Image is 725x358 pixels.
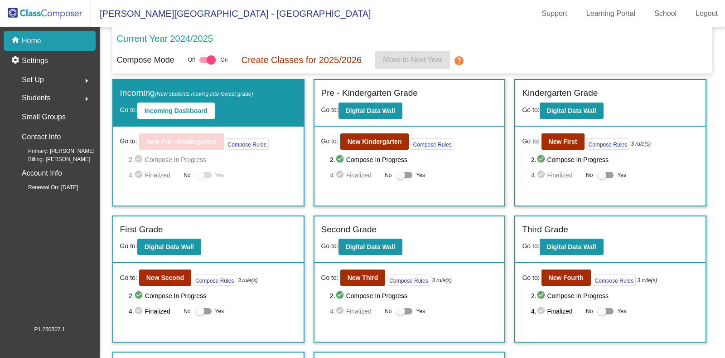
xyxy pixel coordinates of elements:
[411,138,454,150] button: Compose Rules
[117,54,174,66] p: Compose Mode
[129,306,179,317] span: 4. Finalized
[586,138,629,150] button: Compose Rules
[586,171,593,179] span: No
[120,273,137,283] span: Go to:
[129,154,296,165] span: 2. Compose In Progress
[688,6,725,21] a: Logout
[586,307,593,315] span: No
[193,275,236,286] button: Compose Rules
[330,170,380,181] span: 4. Finalized
[385,307,391,315] span: No
[321,87,418,100] label: Pre - Kindergarten Grade
[321,242,338,250] span: Go to:
[631,140,651,148] i: 3 rule(s)
[535,6,575,21] a: Support
[346,243,395,250] b: Digital Data Wall
[215,306,224,317] span: Yes
[387,275,430,286] button: Compose Rules
[137,103,215,119] button: Incoming Dashboard
[226,138,269,150] button: Compose Rules
[120,87,253,100] label: Incoming
[330,290,498,301] span: 2. Compose In Progress
[330,306,380,317] span: 4. Finalized
[146,274,184,281] b: New Second
[637,276,657,284] i: 3 rule(s)
[593,275,636,286] button: Compose Rules
[547,107,596,114] b: Digital Data Wall
[321,137,338,146] span: Go to:
[522,106,539,113] span: Go to:
[139,270,191,286] button: New Second
[541,133,585,150] button: New First
[536,154,547,165] mat-icon: check_circle
[531,306,581,317] span: 4. Finalized
[11,35,22,46] mat-icon: home
[241,53,362,67] p: Create Classes for 2025/2026
[340,133,409,150] button: New Kindergarten
[220,56,227,64] span: On
[416,170,425,181] span: Yes
[22,35,41,46] p: Home
[91,6,371,21] span: [PERSON_NAME][GEOGRAPHIC_DATA] - [GEOGRAPHIC_DATA]
[22,111,66,123] p: Small Groups
[120,223,163,236] label: First Grade
[81,75,92,86] mat-icon: arrow_right
[338,239,402,255] button: Digital Data Wall
[139,133,224,150] button: New Pre - Kindergarten
[335,306,346,317] mat-icon: check_circle
[134,290,145,301] mat-icon: check_circle
[540,239,604,255] button: Digital Data Wall
[155,91,253,97] span: (New students moving into lowest grade)
[522,223,568,236] label: Third Grade
[536,290,547,301] mat-icon: check_circle
[375,51,450,69] button: Move to Next Year
[617,170,626,181] span: Yes
[335,170,346,181] mat-icon: check_circle
[647,6,684,21] a: School
[120,137,137,146] span: Go to:
[321,106,338,113] span: Go to:
[617,306,626,317] span: Yes
[540,103,604,119] button: Digital Data Wall
[188,56,195,64] span: Off
[14,183,78,191] span: Renewal On: [DATE]
[137,239,201,255] button: Digital Data Wall
[547,243,596,250] b: Digital Data Wall
[184,307,190,315] span: No
[531,290,699,301] span: 2. Compose In Progress
[81,93,92,104] mat-icon: arrow_right
[383,56,442,64] span: Move to Next Year
[335,290,346,301] mat-icon: check_circle
[454,55,464,66] mat-icon: help
[541,270,591,286] button: New Fourth
[117,32,213,45] p: Current Year 2024/2025
[338,103,402,119] button: Digital Data Wall
[14,155,90,163] span: Billing: [PERSON_NAME]
[416,306,425,317] span: Yes
[536,306,547,317] mat-icon: check_circle
[531,154,699,165] span: 2. Compose In Progress
[385,171,391,179] span: No
[134,154,145,165] mat-icon: check_circle
[335,154,346,165] mat-icon: check_circle
[340,270,386,286] button: New Third
[22,55,48,66] p: Settings
[129,290,296,301] span: 2. Compose In Progress
[22,92,50,104] span: Students
[184,171,190,179] span: No
[346,107,395,114] b: Digital Data Wall
[22,167,62,180] p: Account Info
[330,154,498,165] span: 2. Compose In Progress
[321,223,377,236] label: Second Grade
[522,137,539,146] span: Go to:
[238,276,258,284] i: 3 rule(s)
[348,274,378,281] b: New Third
[579,6,643,21] a: Learning Portal
[11,55,22,66] mat-icon: settings
[522,242,539,250] span: Go to:
[22,131,61,143] p: Contact Info
[134,306,145,317] mat-icon: check_circle
[549,138,577,145] b: New First
[22,74,44,86] span: Set Up
[134,170,145,181] mat-icon: check_circle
